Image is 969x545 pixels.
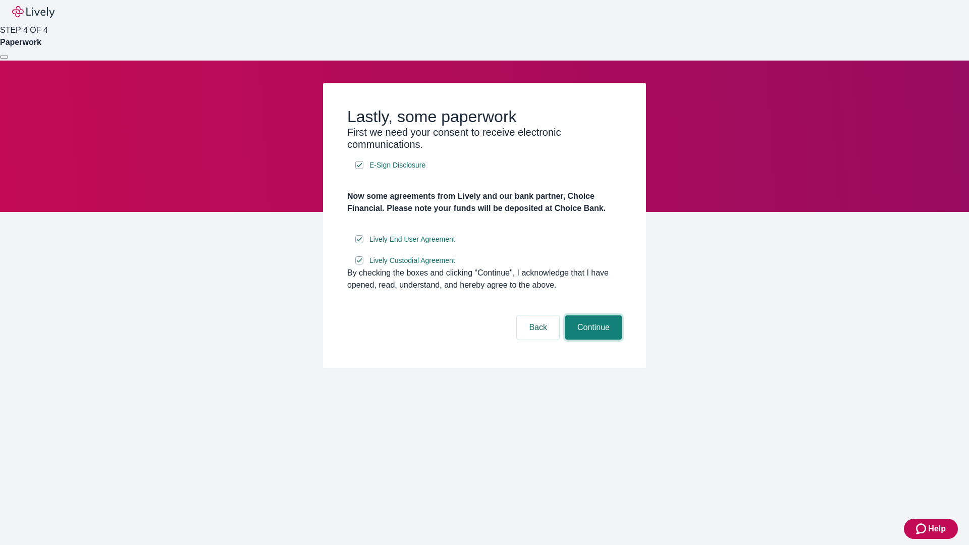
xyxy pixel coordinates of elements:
span: Help [928,523,946,535]
button: Back [517,315,559,340]
h2: Lastly, some paperwork [347,107,622,126]
a: e-sign disclosure document [367,254,457,267]
span: E-Sign Disclosure [369,160,425,171]
a: e-sign disclosure document [367,159,427,172]
svg: Zendesk support icon [916,523,928,535]
button: Continue [565,315,622,340]
a: e-sign disclosure document [367,233,457,246]
h3: First we need your consent to receive electronic communications. [347,126,622,150]
span: Lively End User Agreement [369,234,455,245]
button: Zendesk support iconHelp [904,519,958,539]
h4: Now some agreements from Lively and our bank partner, Choice Financial. Please note your funds wi... [347,190,622,214]
img: Lively [12,6,55,18]
div: By checking the boxes and clicking “Continue", I acknowledge that I have opened, read, understand... [347,267,622,291]
span: Lively Custodial Agreement [369,255,455,266]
